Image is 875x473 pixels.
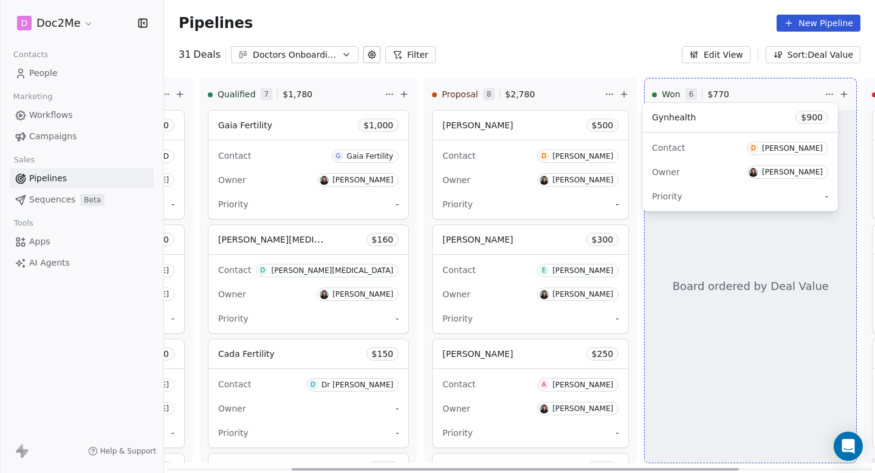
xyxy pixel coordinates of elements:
div: [PERSON_NAME]$300ContactE[PERSON_NAME]OwnerL[PERSON_NAME]Priority- [432,224,629,334]
span: Contact [442,265,475,275]
span: $ 1,780 [283,88,312,100]
span: - [825,190,828,202]
div: Dr [PERSON_NAME] [321,381,393,389]
span: $ 500 [592,119,614,131]
span: Deals [193,47,221,62]
span: Beta [80,194,105,206]
div: D [311,380,315,390]
div: [PERSON_NAME] [762,168,823,176]
span: Owner [442,175,470,185]
span: Doc2Me [36,15,81,31]
span: Owner [442,289,470,299]
div: 31 [179,47,221,62]
span: Contact [442,379,475,389]
img: L [320,290,329,299]
a: Apps [10,232,154,252]
span: [PERSON_NAME] [442,235,513,244]
img: L [540,404,549,413]
span: Pipelines [29,172,67,185]
span: [PERSON_NAME] [442,120,513,130]
button: New Pipeline [777,15,860,32]
span: Owner [652,167,680,177]
div: [PERSON_NAME]$500ContactD[PERSON_NAME]OwnerL[PERSON_NAME]Priority- [432,110,629,219]
span: Workflows [29,109,73,122]
div: [PERSON_NAME] [552,266,613,275]
div: Proposal8$2,780 [432,78,602,110]
span: $ 1,000 [363,119,393,131]
span: Pipelines [179,15,253,32]
span: Tools [9,214,38,232]
span: Won [662,88,680,100]
a: Workflows [10,105,154,125]
div: Gynhealth$900ContactD[PERSON_NAME]OwnerL[PERSON_NAME]Priority- [642,102,839,212]
span: Qualified [218,88,256,100]
div: Qualified7$1,780 [208,78,382,110]
div: G [336,151,341,161]
a: Pipelines [10,168,154,188]
span: Gynhealth [652,112,696,122]
span: People [29,67,58,80]
button: Filter [385,46,436,63]
div: D [261,266,266,275]
img: L [540,290,549,299]
span: Priority [442,199,473,209]
button: DDoc2Me [15,13,96,33]
span: - [616,427,619,439]
span: Contacts [8,46,53,64]
span: Gaia Fertility [218,120,272,130]
a: People [10,63,154,83]
img: L [540,176,549,185]
span: Priority [442,314,473,323]
span: Apps [29,235,50,248]
div: Open Intercom Messenger [834,432,863,461]
span: Contact [652,143,685,153]
div: D [751,143,756,153]
a: Help & Support [88,446,156,456]
span: D [21,17,28,29]
span: Owner [218,289,246,299]
div: [PERSON_NAME] [552,381,613,389]
div: [PERSON_NAME] [762,144,823,153]
span: Contact [218,265,251,275]
span: Campaigns [29,130,77,143]
span: $ 150 [372,348,394,360]
img: L [320,176,329,185]
span: 8 [483,88,495,100]
div: [PERSON_NAME] [552,290,613,299]
span: AI Agents [29,257,70,269]
span: - [616,312,619,325]
span: [PERSON_NAME] [442,349,513,359]
span: - [396,198,399,210]
span: Owner [442,404,470,413]
div: [PERSON_NAME] [332,290,393,299]
span: - [396,402,399,415]
span: Marketing [8,88,58,106]
span: 6 [685,88,698,100]
span: $ 300 [592,233,614,246]
span: Help & Support [100,446,156,456]
span: Priority [218,199,249,209]
span: Proposal [442,88,478,100]
a: AI Agents [10,253,154,273]
span: Contact [218,151,251,161]
span: Owner [218,404,246,413]
button: Sort: Deal Value [766,46,860,63]
div: Gaia Fertility [347,152,394,161]
span: $ 770 [707,88,729,100]
span: - [396,427,399,439]
span: $ 2,780 [505,88,535,100]
span: Contact [442,151,475,161]
span: Sales [9,151,40,169]
span: Priority [218,314,249,323]
span: - [396,312,399,325]
span: Priority [218,428,249,438]
div: Gaia Fertility$1,000ContactGGaia FertilityOwnerL[PERSON_NAME]Priority- [208,110,409,219]
div: [PERSON_NAME] [552,176,613,184]
span: $ 900 [801,111,823,123]
span: Board ordered by Deal Value [673,278,829,294]
div: [PERSON_NAME][MEDICAL_DATA] [271,266,393,275]
span: Cada Fertility [218,349,275,359]
div: Doctors Onboarding [253,49,337,61]
span: [PERSON_NAME][MEDICAL_DATA] [218,233,360,245]
span: Sequences [29,193,75,206]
